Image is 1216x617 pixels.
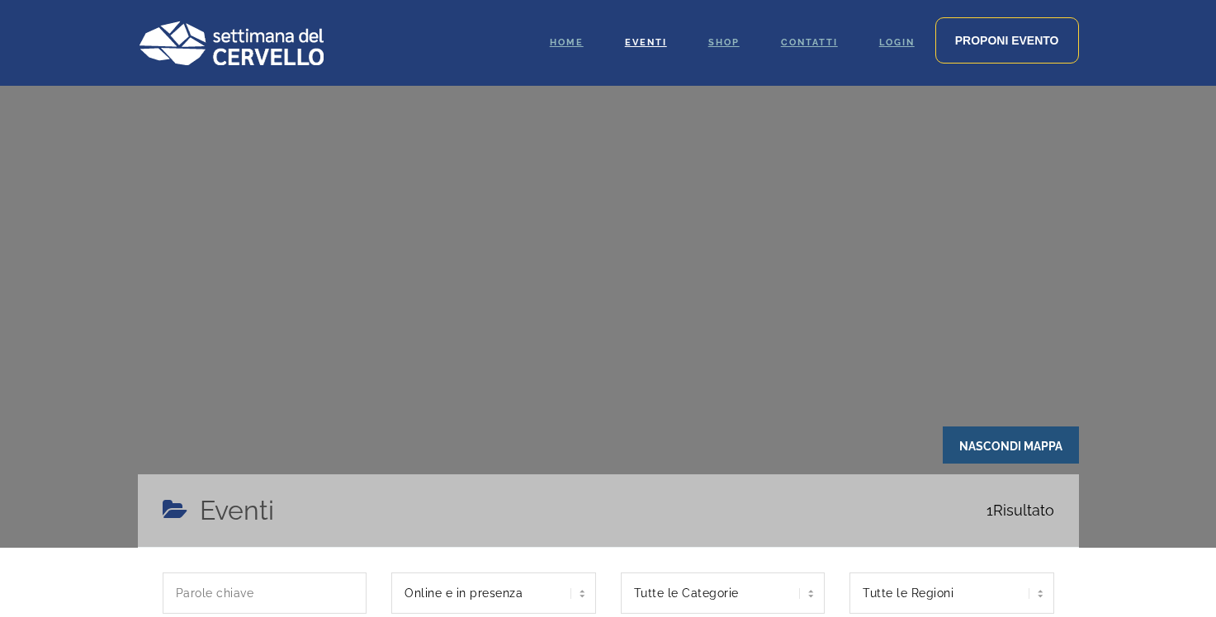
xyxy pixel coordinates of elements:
[955,34,1059,47] span: Proponi evento
[138,21,324,65] img: Logo
[708,37,740,48] span: Shop
[879,37,915,48] span: Login
[935,17,1079,64] a: Proponi evento
[163,572,367,614] input: Parole chiave
[625,37,667,48] span: Eventi
[987,502,993,519] span: 1
[200,491,274,530] h4: Eventi
[550,37,584,48] span: Home
[781,37,838,48] span: Contatti
[987,491,1054,530] span: Risultato
[943,426,1079,464] span: Nascondi Mappa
